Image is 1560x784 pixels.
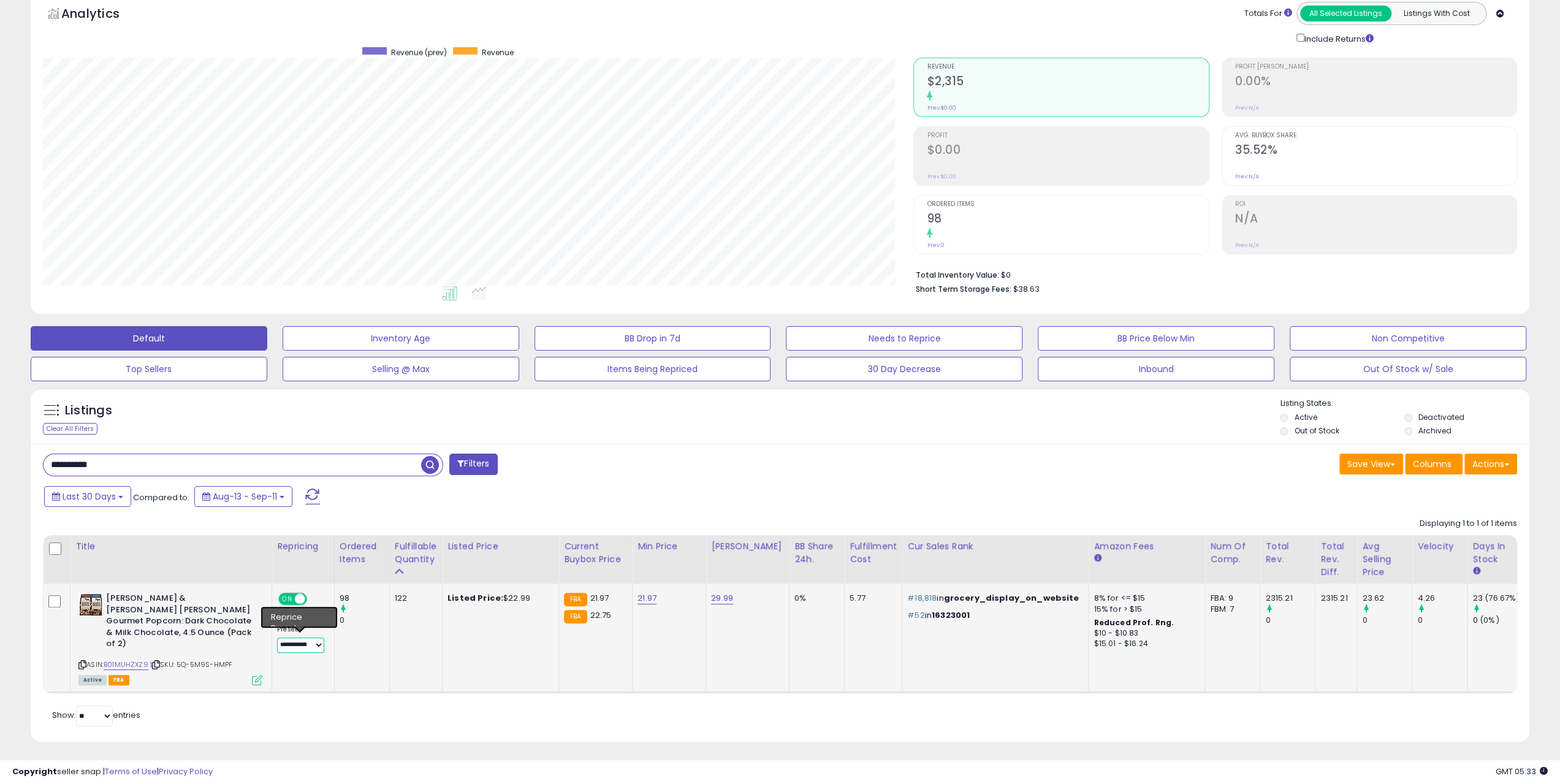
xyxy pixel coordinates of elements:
small: Prev: $0.00 [927,104,956,112]
a: 29.99 [711,592,733,604]
span: Last 30 Days [63,490,116,503]
div: 0 [1417,615,1467,626]
div: Amazon Fees [1094,540,1200,553]
button: Needs to Reprice [786,326,1022,351]
button: Listings With Cost [1391,6,1482,21]
div: Min Price [637,540,701,553]
div: Days In Stock [1472,540,1517,566]
small: FBA [564,593,587,606]
div: Preset: [277,625,325,653]
div: FBA: 9 [1210,593,1250,604]
button: Save View [1339,454,1403,474]
button: Inbound [1038,357,1274,381]
label: Out of Stock [1294,425,1339,436]
h2: $0.00 [927,143,1208,159]
span: All listings currently available for purchase on Amazon [78,675,107,685]
div: Clear All Filters [43,423,97,435]
div: 4.26 [1417,593,1467,604]
button: Default [31,326,267,351]
b: Listed Price: [447,592,503,604]
p: in [907,593,1079,604]
div: 2315.21 [1320,593,1347,604]
a: 21.97 [637,592,656,604]
button: Inventory Age [283,326,519,351]
b: Reduced Prof. Rng. [1094,617,1174,628]
div: 23 (76.67%) [1472,593,1522,604]
span: grocery_display_on_website [943,592,1079,604]
strong: Copyright [12,766,57,777]
div: Title [75,540,267,553]
div: seller snap | | [12,766,213,778]
div: Totals For [1244,8,1292,20]
button: BB Price Below Min [1038,326,1274,351]
div: 0 [1265,615,1315,626]
div: Avg Selling Price [1362,540,1407,579]
div: [PERSON_NAME] [711,540,784,553]
h2: N/A [1235,211,1516,228]
label: Deactivated [1418,412,1464,422]
div: 23.62 [1362,593,1412,604]
small: Prev: N/A [1235,242,1259,249]
div: $22.99 [447,593,549,604]
h2: 98 [927,211,1208,228]
p: in [907,610,1079,621]
div: Total Rev. Diff. [1320,540,1352,579]
span: Revenue (prev) [391,47,447,58]
div: Win BuyBox * [277,612,325,623]
button: Selling @ Max [283,357,519,381]
b: Short Term Storage Fees: [915,284,1011,294]
div: Current Buybox Price [564,540,627,566]
div: 8% for <= $15 [1094,593,1195,604]
button: BB Drop in 7d [535,326,771,351]
small: Prev: $0.00 [927,173,956,180]
button: 30 Day Decrease [786,357,1022,381]
label: Archived [1418,425,1452,436]
div: 5.77 [850,593,892,604]
span: Columns [1413,458,1452,470]
b: [PERSON_NAME] & [PERSON_NAME] [PERSON_NAME] Gourmet Popcorn: Dark Chocolate & Milk Chocolate, 4.5... [106,593,255,653]
div: Velocity [1417,540,1462,553]
span: Avg. Buybox Share [1235,132,1516,139]
small: Prev: 0 [927,242,944,249]
span: Show: entries [52,709,140,721]
h5: Analytics [61,5,143,25]
div: Num of Comp. [1210,540,1255,566]
button: All Selected Listings [1300,6,1391,21]
small: Prev: N/A [1235,173,1259,180]
span: Compared to: [133,492,189,503]
span: Aug-13 - Sep-11 [213,490,277,503]
span: #52 [907,609,924,621]
button: Non Competitive [1290,326,1526,351]
h2: 35.52% [1235,143,1516,159]
span: $38.63 [1013,283,1039,295]
li: $0 [915,267,1508,281]
div: Cur Sales Rank [907,540,1083,553]
small: Amazon Fees. [1094,553,1101,564]
div: 0 [340,615,389,626]
a: Terms of Use [105,766,157,777]
span: 21.97 [590,592,609,604]
span: | SKU: 5Q-5M9S-HMPF [150,660,232,669]
div: Listed Price [447,540,554,553]
button: Aug-13 - Sep-11 [194,486,292,507]
div: Ordered Items [340,540,384,566]
span: 16323001 [932,609,970,621]
div: 98 [340,593,389,604]
div: FBM: 7 [1210,604,1250,615]
span: FBA [108,675,129,685]
span: 2025-10-12 05:33 GMT [1496,766,1548,777]
div: 0 (0%) [1472,615,1522,626]
button: Actions [1464,454,1517,474]
small: Prev: N/A [1235,104,1259,112]
span: OFF [305,594,325,604]
a: B01MUHZXZ9 [104,660,148,670]
small: Days In Stock. [1472,566,1480,577]
span: Profit [PERSON_NAME] [1235,64,1516,70]
div: Fulfillment Cost [850,540,897,566]
a: Privacy Policy [159,766,213,777]
span: Ordered Items [927,201,1208,208]
div: $10 - $10.83 [1094,628,1195,639]
span: #18,818 [907,592,937,604]
div: 0% [794,593,835,604]
div: Displaying 1 to 1 of 1 items [1420,518,1517,530]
